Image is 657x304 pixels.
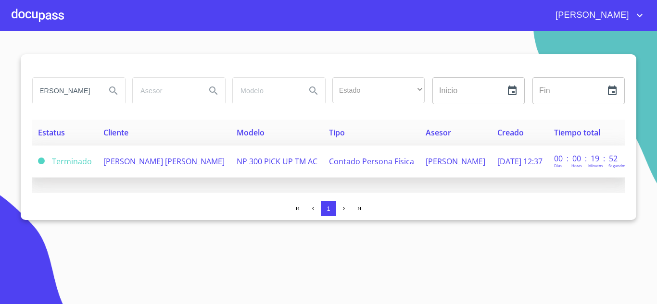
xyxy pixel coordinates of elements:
p: Horas [571,163,582,168]
input: search [33,78,98,104]
span: [DATE] 12:37 [497,156,543,167]
button: Search [102,79,125,102]
span: [PERSON_NAME] [548,8,634,23]
p: Minutos [588,163,603,168]
span: Estatus [38,127,65,138]
span: Asesor [426,127,451,138]
span: Creado [497,127,524,138]
button: account of current user [548,8,645,23]
span: Terminado [52,156,92,167]
button: Search [202,79,225,102]
input: search [133,78,198,104]
span: NP 300 PICK UP TM AC [237,156,317,167]
span: Modelo [237,127,265,138]
span: Terminado [38,158,45,164]
span: 1 [327,205,330,212]
p: 00 : 00 : 19 : 52 [554,153,619,164]
span: Contado Persona Física [329,156,414,167]
span: Cliente [103,127,128,138]
span: Tipo [329,127,345,138]
div: ​ [332,77,425,103]
input: search [233,78,298,104]
span: [PERSON_NAME] [426,156,485,167]
span: [PERSON_NAME] [PERSON_NAME] [103,156,225,167]
p: Dias [554,163,562,168]
button: Search [302,79,325,102]
p: Segundos [608,163,626,168]
span: Tiempo total [554,127,600,138]
button: 1 [321,201,336,216]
